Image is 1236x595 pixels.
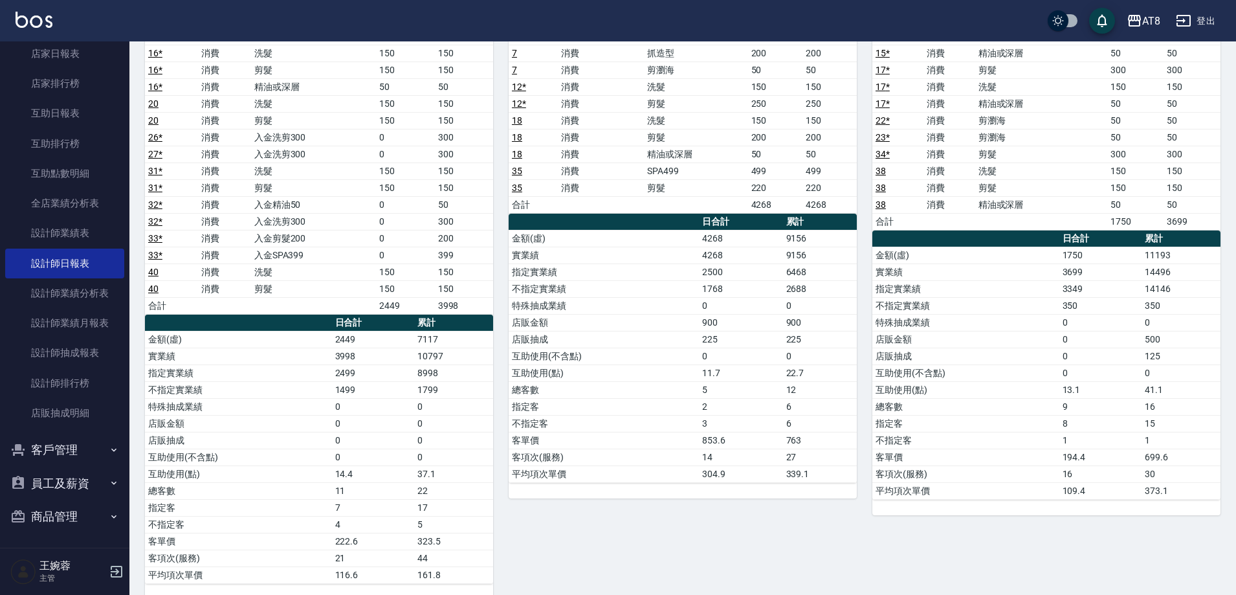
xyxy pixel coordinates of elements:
[435,95,493,112] td: 150
[644,179,748,196] td: 剪髮
[748,112,802,129] td: 150
[558,146,644,163] td: 消費
[802,62,857,78] td: 50
[1107,129,1164,146] td: 50
[1142,297,1220,314] td: 350
[1164,146,1220,163] td: 300
[872,280,1059,297] td: 指定實業績
[251,95,377,112] td: 洗髮
[1059,230,1142,247] th: 日合計
[145,432,332,449] td: 店販抽成
[872,331,1059,348] td: 店販金額
[748,146,802,163] td: 50
[5,433,124,467] button: 客戶管理
[644,45,748,62] td: 抓造型
[558,62,644,78] td: 消費
[783,381,857,398] td: 12
[1059,280,1142,297] td: 3349
[198,264,251,280] td: 消費
[435,264,493,280] td: 150
[1107,112,1164,129] td: 50
[975,196,1107,213] td: 精油或深層
[923,45,975,62] td: 消費
[145,331,332,348] td: 金額(虛)
[512,132,522,142] a: 18
[435,45,493,62] td: 150
[783,314,857,331] td: 900
[872,365,1059,381] td: 互助使用(不含點)
[5,218,124,248] a: 設計師業績表
[332,315,414,331] th: 日合計
[512,115,522,126] a: 18
[783,214,857,230] th: 累計
[198,62,251,78] td: 消費
[1171,9,1220,33] button: 登出
[509,196,558,213] td: 合計
[251,213,377,230] td: 入金洗剪300
[1142,365,1220,381] td: 0
[699,432,783,449] td: 853.6
[10,559,36,585] img: Person
[376,129,434,146] td: 0
[802,129,857,146] td: 200
[1107,179,1164,196] td: 150
[435,163,493,179] td: 150
[802,78,857,95] td: 150
[251,196,377,213] td: 入金精油50
[872,230,1220,500] table: a dense table
[644,112,748,129] td: 洗髮
[39,559,105,572] h5: 王婉蓉
[1089,8,1115,34] button: save
[923,146,975,163] td: 消費
[1142,348,1220,365] td: 125
[923,163,975,179] td: 消費
[1059,348,1142,365] td: 0
[332,348,414,365] td: 3998
[872,247,1059,264] td: 金額(虛)
[16,12,52,28] img: Logo
[558,179,644,196] td: 消費
[872,381,1059,398] td: 互助使用(點)
[5,398,124,428] a: 店販抽成明細
[5,69,124,98] a: 店家排行榜
[558,45,644,62] td: 消費
[872,348,1059,365] td: 店販抽成
[148,115,159,126] a: 20
[414,365,493,381] td: 8998
[332,432,414,449] td: 0
[872,432,1059,449] td: 不指定客
[1107,78,1164,95] td: 150
[923,196,975,213] td: 消費
[975,129,1107,146] td: 剪瀏海
[5,129,124,159] a: 互助排行榜
[435,297,493,314] td: 3998
[376,179,434,196] td: 150
[509,214,857,483] table: a dense table
[1059,365,1142,381] td: 0
[509,348,699,365] td: 互助使用(不含點)
[802,196,857,213] td: 4268
[376,95,434,112] td: 150
[414,331,493,348] td: 7117
[1164,78,1220,95] td: 150
[251,179,377,196] td: 剪髮
[783,297,857,314] td: 0
[414,398,493,415] td: 0
[376,230,434,247] td: 0
[376,247,434,264] td: 0
[509,280,699,297] td: 不指定實業績
[872,415,1059,432] td: 指定客
[509,415,699,432] td: 不指定客
[5,278,124,308] a: 設計師業績分析表
[198,247,251,264] td: 消費
[509,297,699,314] td: 特殊抽成業績
[1059,247,1142,264] td: 1750
[509,432,699,449] td: 客單價
[376,264,434,280] td: 150
[145,449,332,466] td: 互助使用(不含點)
[699,297,783,314] td: 0
[198,45,251,62] td: 消費
[783,264,857,280] td: 6468
[699,331,783,348] td: 225
[748,45,802,62] td: 200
